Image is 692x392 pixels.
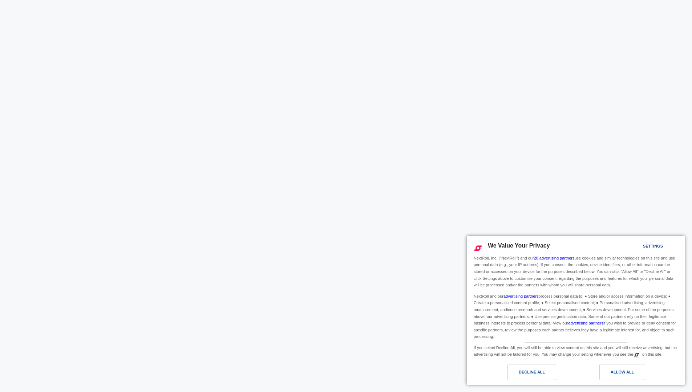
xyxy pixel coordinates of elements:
div: Allow All [611,368,634,376]
a: advertising partners [503,294,539,298]
div: NextRoll, Inc. ("NextRoll") and our use cookies and similar technologies on this site and use per... [472,254,679,289]
span: We Value Your Privacy [488,242,550,249]
div: NextRoll and our process personal data to: ● Store and/or access information on a device; ● Creat... [472,291,679,341]
a: 20 advertising partners [534,256,575,260]
a: Settings [630,240,648,254]
a: advertising partners [568,321,603,325]
a: Decline All [471,364,576,384]
a: Allow All [576,364,680,384]
div: Decline All [519,368,545,376]
div: Settings [643,242,663,250]
div: If you select Decline All, you will still be able to view content on this site and you will still... [472,343,679,359]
